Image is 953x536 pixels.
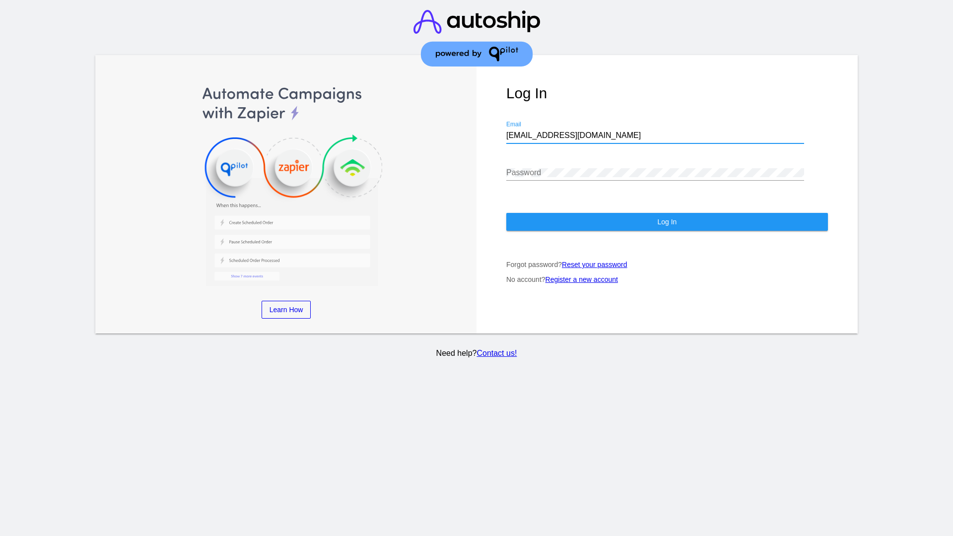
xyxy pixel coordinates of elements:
a: Reset your password [562,261,627,268]
button: Log In [506,213,828,231]
p: No account? [506,275,828,283]
p: Forgot password? [506,261,828,268]
h1: Log In [506,85,828,102]
p: Need help? [94,349,860,358]
a: Learn How [262,301,311,319]
a: Register a new account [545,275,618,283]
a: Contact us! [476,349,517,357]
span: Log In [657,218,677,226]
span: Learn How [270,306,303,314]
input: Email [506,131,804,140]
img: Automate Campaigns with Zapier, QPilot and Klaviyo [126,85,447,286]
